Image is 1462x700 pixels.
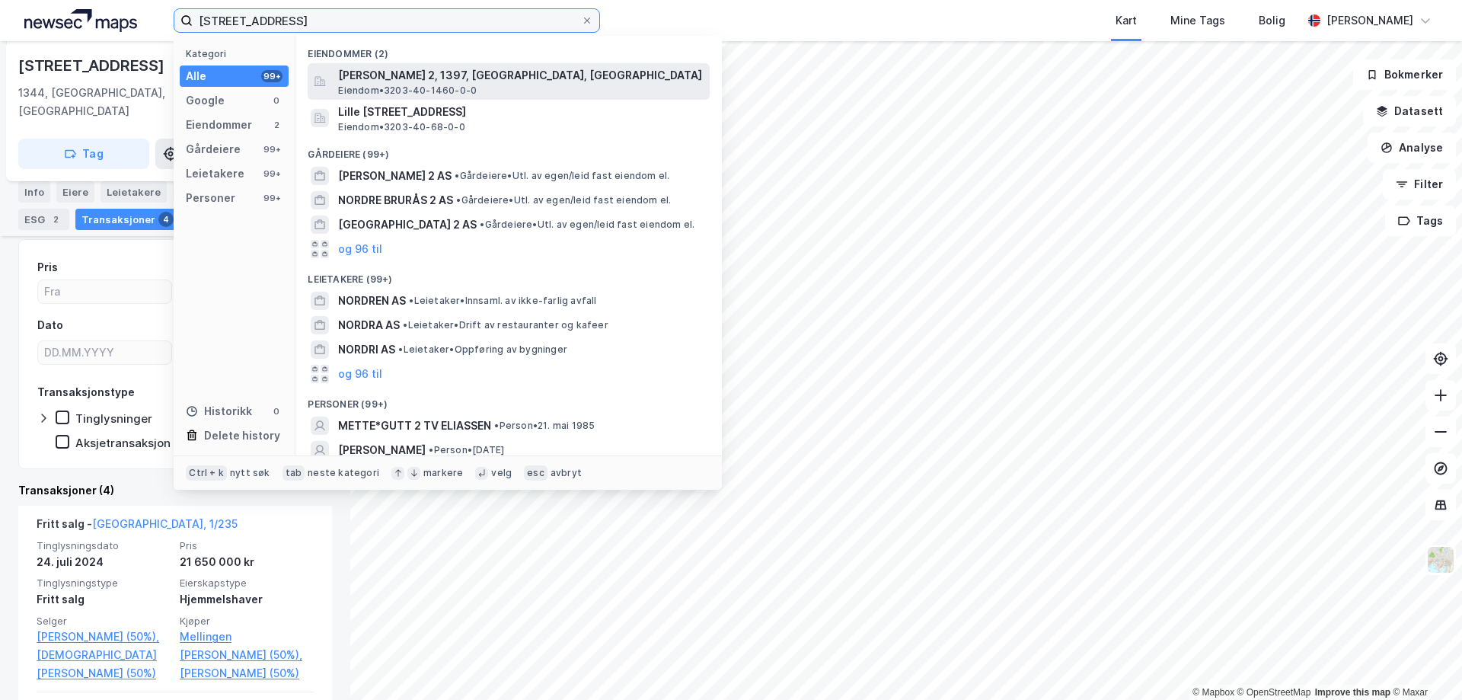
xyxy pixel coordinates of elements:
div: Leietakere [186,165,244,183]
div: Mine Tags [1170,11,1225,30]
span: • [398,344,403,355]
img: logo.a4113a55bc3d86da70a041830d287a7e.svg [24,9,137,32]
div: Tinglysninger [75,411,152,426]
span: [PERSON_NAME] 2 AS [338,167,452,185]
div: Transaksjoner [75,209,180,230]
button: og 96 til [338,240,382,258]
div: Pris [37,258,58,276]
span: [PERSON_NAME] 2, 1397, [GEOGRAPHIC_DATA], [GEOGRAPHIC_DATA] [338,66,704,85]
div: Dato [37,316,63,334]
img: Z [1426,545,1455,574]
div: Fritt salg [37,590,171,609]
span: NORDRI AS [338,340,395,359]
span: NORDRA AS [338,316,400,334]
span: Leietaker • Oppføring av bygninger [398,344,567,356]
input: Fra [38,280,171,303]
div: nytt søk [230,467,270,479]
span: Leietaker • Innsaml. av ikke-farlig avfall [409,295,596,307]
input: DD.MM.YYYY [38,341,171,364]
span: Lille [STREET_ADDRESS] [338,103,704,121]
span: Person • [DATE] [429,444,504,456]
span: NORDREN AS [338,292,406,310]
span: Tinglysningstype [37,577,171,590]
div: neste kategori [308,467,379,479]
button: Filter [1383,169,1456,200]
div: 0 [270,94,283,107]
span: METTE*GUTT 2 TV ELIASSEN [338,417,491,435]
button: Tag [18,139,149,169]
span: Eiendom • 3203-40-68-0-0 [338,121,464,133]
span: Selger [37,615,171,628]
div: Transaksjoner (4) [18,481,332,500]
span: • [403,319,407,331]
div: 99+ [261,192,283,204]
input: Søk på adresse, matrikkel, gårdeiere, leietakere eller personer [193,9,581,32]
a: OpenStreetMap [1237,687,1311,698]
div: esc [524,465,547,481]
span: • [409,295,413,306]
div: Kart [1116,11,1137,30]
a: Improve this map [1315,687,1390,698]
div: Ctrl + k [186,465,227,481]
div: 2 [270,119,283,131]
div: 21 650 000 kr [180,553,314,571]
div: avbryt [551,467,582,479]
div: velg [491,467,512,479]
a: [PERSON_NAME] (50%), [37,628,171,646]
span: Person • 21. mai 1985 [494,420,595,432]
div: Eiendommer (2) [295,36,722,63]
button: Analyse [1368,133,1456,163]
span: [PERSON_NAME] [338,441,426,459]
div: Info [18,181,50,203]
div: Fritt salg - [37,515,238,539]
div: 99+ [261,143,283,155]
a: Mapbox [1192,687,1234,698]
div: Personer (99+) [295,386,722,414]
div: ESG [18,209,69,230]
div: Leietakere (99+) [295,261,722,289]
span: Leietaker • Drift av restauranter og kafeer [403,319,608,331]
span: Pris [180,539,314,552]
span: NORDRE BRURÅS 2 AS [338,191,453,209]
span: • [494,420,499,431]
span: Kjøper [180,615,314,628]
a: [PERSON_NAME] (50%) [180,664,314,682]
span: • [480,219,484,230]
span: [GEOGRAPHIC_DATA] 2 AS [338,216,477,234]
span: Gårdeiere • Utl. av egen/leid fast eiendom el. [455,170,669,182]
div: 24. juli 2024 [37,553,171,571]
a: Mellingen [PERSON_NAME] (50%), [180,628,314,664]
div: Hjemmelshaver [180,590,314,609]
div: [STREET_ADDRESS] [18,53,168,78]
button: Tags [1385,206,1456,236]
span: Eiendom • 3203-40-1460-0-0 [338,85,477,97]
button: Datasett [1363,96,1456,126]
div: Delete history [204,427,280,445]
div: Historikk [186,402,252,420]
span: Gårdeiere • Utl. av egen/leid fast eiendom el. [456,194,671,206]
div: markere [423,467,463,479]
div: Leietakere [101,181,167,203]
div: Datasett [173,181,230,203]
span: Gårdeiere • Utl. av egen/leid fast eiendom el. [480,219,694,231]
span: • [455,170,459,181]
div: 2 [48,212,63,227]
div: 0 [270,405,283,417]
div: Aksjetransaksjon [75,436,171,450]
div: 99+ [261,168,283,180]
div: Personer [186,189,235,207]
span: Eierskapstype [180,577,314,590]
div: Eiendommer [186,116,252,134]
div: Kontrollprogram for chat [1386,627,1462,700]
span: Tinglysningsdato [37,539,171,552]
div: Kategori [186,48,289,59]
span: • [429,444,433,455]
div: Alle [186,67,206,85]
button: og 96 til [338,365,382,383]
span: • [456,194,461,206]
div: Bolig [1259,11,1285,30]
div: Eiere [56,181,94,203]
div: Google [186,91,225,110]
div: Gårdeiere [186,140,241,158]
div: Transaksjonstype [37,383,135,401]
